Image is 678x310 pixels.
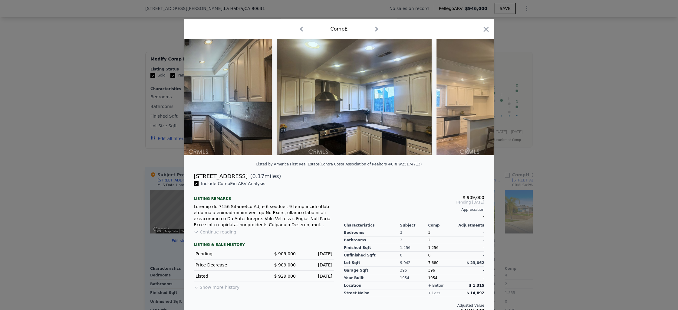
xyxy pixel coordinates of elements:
[194,282,239,290] button: Show more history
[344,252,400,259] div: Unfinished Sqft
[117,39,272,155] img: Property Img
[344,282,400,289] div: location
[344,289,400,297] div: street noise
[400,223,428,228] div: Subject
[194,204,334,228] div: Loremip do 7156 Sitametco Ad, e 6 seddoei, 9 temp incidi utlab etdo ma a enimad-minim veni qu No ...
[344,223,400,228] div: Characteristics
[274,263,296,267] span: $ 909,000
[196,251,259,257] div: Pending
[428,253,430,257] span: 0
[331,25,348,33] div: Comp E
[400,237,428,244] div: 2
[400,267,428,274] div: 396
[400,274,428,282] div: 1954
[456,267,484,274] div: -
[344,200,484,205] span: Pending [DATE]
[428,246,438,250] span: 1,256
[194,242,334,248] div: LISTING & SALE HISTORY
[274,251,296,256] span: $ 909,000
[344,237,400,244] div: Bathrooms
[456,223,484,228] div: Adjustments
[456,244,484,252] div: -
[428,291,440,295] div: + less
[400,259,428,267] div: 9,042
[466,291,484,295] span: $ 14,892
[428,230,430,235] span: 3
[344,244,400,252] div: Finished Sqft
[436,39,591,155] img: Property Img
[456,237,484,244] div: -
[428,283,443,288] div: + better
[400,252,428,259] div: 0
[256,162,422,166] div: Listed by America First Real Estate (Contra Costa Association of Realtors #CRPW25174713)
[194,172,248,181] div: [STREET_ADDRESS]
[456,252,484,259] div: -
[400,229,428,237] div: 3
[469,283,484,288] span: $ 1,315
[196,262,259,268] div: Price Decrease
[463,195,484,200] span: $ 909,000
[199,181,268,186] span: Include Comp E in ARV Analysis
[344,274,400,282] div: Year Built
[344,259,400,267] div: Lot Sqft
[196,273,259,279] div: Listed
[248,172,281,181] span: ( miles)
[428,261,438,265] span: 7,680
[194,229,236,235] button: Continue reading
[400,244,428,252] div: 1,256
[277,39,432,155] img: Property Img
[466,261,484,265] span: $ 23,062
[428,237,456,244] div: 2
[301,262,332,268] div: [DATE]
[344,207,484,212] div: Appreciation
[194,191,334,201] div: Listing remarks
[428,223,456,228] div: Comp
[344,267,400,274] div: Garage Sqft
[428,274,456,282] div: 1954
[252,173,265,179] span: 0.17
[456,229,484,237] div: -
[274,274,296,279] span: $ 929,000
[301,251,332,257] div: [DATE]
[428,268,435,272] span: 396
[344,229,400,237] div: Bedrooms
[344,303,484,308] div: Adjusted Value
[344,212,484,220] div: -
[301,273,332,279] div: [DATE]
[456,274,484,282] div: -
